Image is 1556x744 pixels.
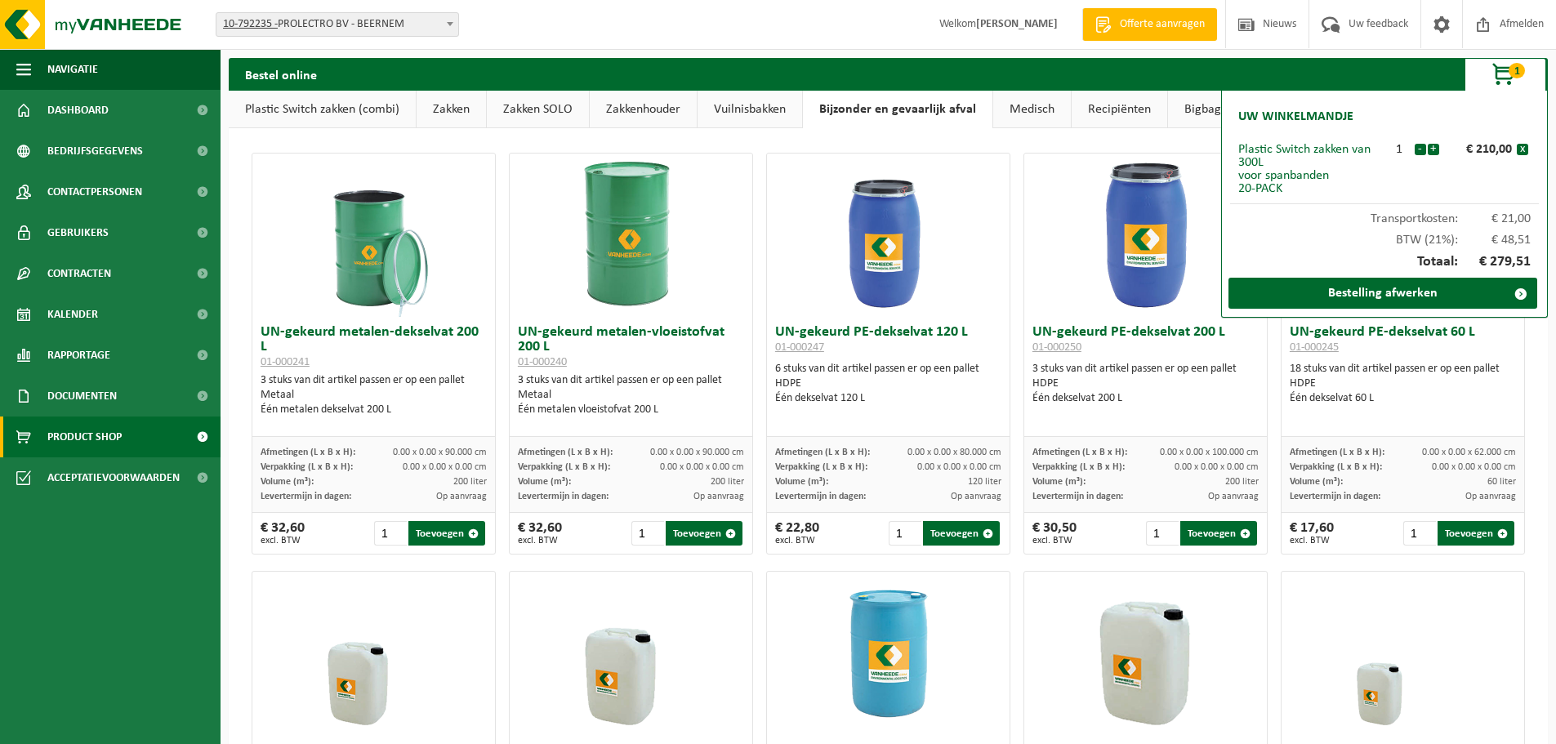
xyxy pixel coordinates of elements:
div: HDPE [1290,376,1516,391]
span: 0.00 x 0.00 x 0.00 cm [403,462,487,472]
span: 0.00 x 0.00 x 0.00 cm [917,462,1001,472]
tcxspan: Call 01-000250 via 3CX [1032,341,1081,354]
div: € 22,80 [775,521,819,546]
span: 0.00 x 0.00 x 80.000 cm [907,448,1001,457]
button: - [1415,144,1426,155]
span: Levertermijn in dagen: [518,492,609,501]
span: 0.00 x 0.00 x 100.000 cm [1160,448,1259,457]
button: Toevoegen [408,521,485,546]
tcxspan: Call 01-000240 via 3CX [518,356,567,368]
div: Één dekselvat 120 L [775,391,1001,406]
strong: [PERSON_NAME] [976,18,1058,30]
a: Vuilnisbakken [698,91,802,128]
span: Levertermijn in dagen: [1290,492,1380,501]
img: 01-000249 [807,572,970,735]
img: 01-000241 [292,154,456,317]
a: Zakkenhouder [590,91,697,128]
span: Dashboard [47,90,109,131]
div: € 32,60 [518,521,562,546]
a: Zakken SOLO [487,91,589,128]
tcxspan: Call 01-000245 via 3CX [1290,341,1339,354]
a: Medisch [993,91,1071,128]
div: Één dekselvat 200 L [1032,391,1259,406]
div: Één dekselvat 60 L [1290,391,1516,406]
span: 200 liter [711,477,744,487]
tcxspan: Call 01-000241 via 3CX [261,356,310,368]
img: 01-000592 [1064,572,1228,735]
span: Volume (m³): [1290,477,1343,487]
div: BTW (21%): [1230,225,1539,247]
img: 01-999903 [292,572,456,735]
span: Bedrijfsgegevens [47,131,143,172]
a: Plastic Switch zakken (combi) [229,91,416,128]
span: Volume (m³): [518,477,571,487]
span: Volume (m³): [1032,477,1086,487]
input: 1 [889,521,922,546]
span: Volume (m³): [775,477,828,487]
button: + [1428,144,1439,155]
input: 1 [1146,521,1179,546]
div: € 210,00 [1443,143,1517,156]
span: excl. BTW [261,536,305,546]
span: € 48,51 [1458,234,1531,247]
div: € 17,60 [1290,521,1334,546]
span: Volume (m³): [261,477,314,487]
h2: Bestel online [229,58,333,90]
span: excl. BTW [1032,536,1077,546]
img: 01-999902 [1322,572,1485,735]
a: Zakken [417,91,486,128]
div: Één metalen vloeistofvat 200 L [518,403,744,417]
span: Levertermijn in dagen: [1032,492,1123,501]
span: excl. BTW [1290,536,1334,546]
a: Recipiënten [1072,91,1167,128]
span: 0.00 x 0.00 x 0.00 cm [660,462,744,472]
span: 200 liter [453,477,487,487]
div: € 32,60 [261,521,305,546]
img: 01-000240 [550,154,713,317]
button: Toevoegen [923,521,1000,546]
span: 1 [1509,63,1525,78]
div: Één metalen dekselvat 200 L [261,403,487,417]
img: 01-000250 [1064,154,1228,317]
span: Acceptatievoorwaarden [47,457,180,498]
a: Bigbags [1168,91,1242,128]
span: 0.00 x 0.00 x 0.00 cm [1432,462,1516,472]
span: Verpakking (L x B x H): [1032,462,1125,472]
span: Afmetingen (L x B x H): [1032,448,1127,457]
span: 0.00 x 0.00 x 62.000 cm [1422,448,1516,457]
div: € 30,50 [1032,521,1077,546]
span: Op aanvraag [1208,492,1259,501]
span: Afmetingen (L x B x H): [518,448,613,457]
a: Offerte aanvragen [1082,8,1217,41]
div: 1 [1384,143,1414,156]
img: 01-000247 [807,154,970,317]
a: Bijzonder en gevaarlijk afval [803,91,992,128]
h2: Uw winkelmandje [1230,99,1362,135]
span: Verpakking (L x B x H): [261,462,353,472]
input: 1 [374,521,408,546]
button: 1 [1465,58,1546,91]
input: 1 [631,521,665,546]
span: Rapportage [47,335,110,376]
div: Metaal [518,388,744,403]
button: x [1517,144,1528,155]
input: 1 [1403,521,1437,546]
span: Afmetingen (L x B x H): [775,448,870,457]
span: Op aanvraag [436,492,487,501]
div: Plastic Switch zakken van 300L voor spanbanden 20-PACK [1238,143,1384,195]
div: Transportkosten: [1230,204,1539,225]
h3: UN-gekeurd PE-dekselvat 200 L [1032,325,1259,358]
div: 3 stuks van dit artikel passen er op een pallet [261,373,487,417]
span: Afmetingen (L x B x H): [261,448,355,457]
span: Verpakking (L x B x H): [1290,462,1382,472]
span: Verpakking (L x B x H): [775,462,867,472]
h3: UN-gekeurd PE-dekselvat 120 L [775,325,1001,358]
h3: UN-gekeurd metalen-dekselvat 200 L [261,325,487,369]
div: 18 stuks van dit artikel passen er op een pallet [1290,362,1516,406]
div: 6 stuks van dit artikel passen er op een pallet [775,362,1001,406]
span: Navigatie [47,49,98,90]
span: Op aanvraag [951,492,1001,501]
span: Op aanvraag [1465,492,1516,501]
span: 0.00 x 0.00 x 90.000 cm [650,448,744,457]
span: Kalender [47,294,98,335]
